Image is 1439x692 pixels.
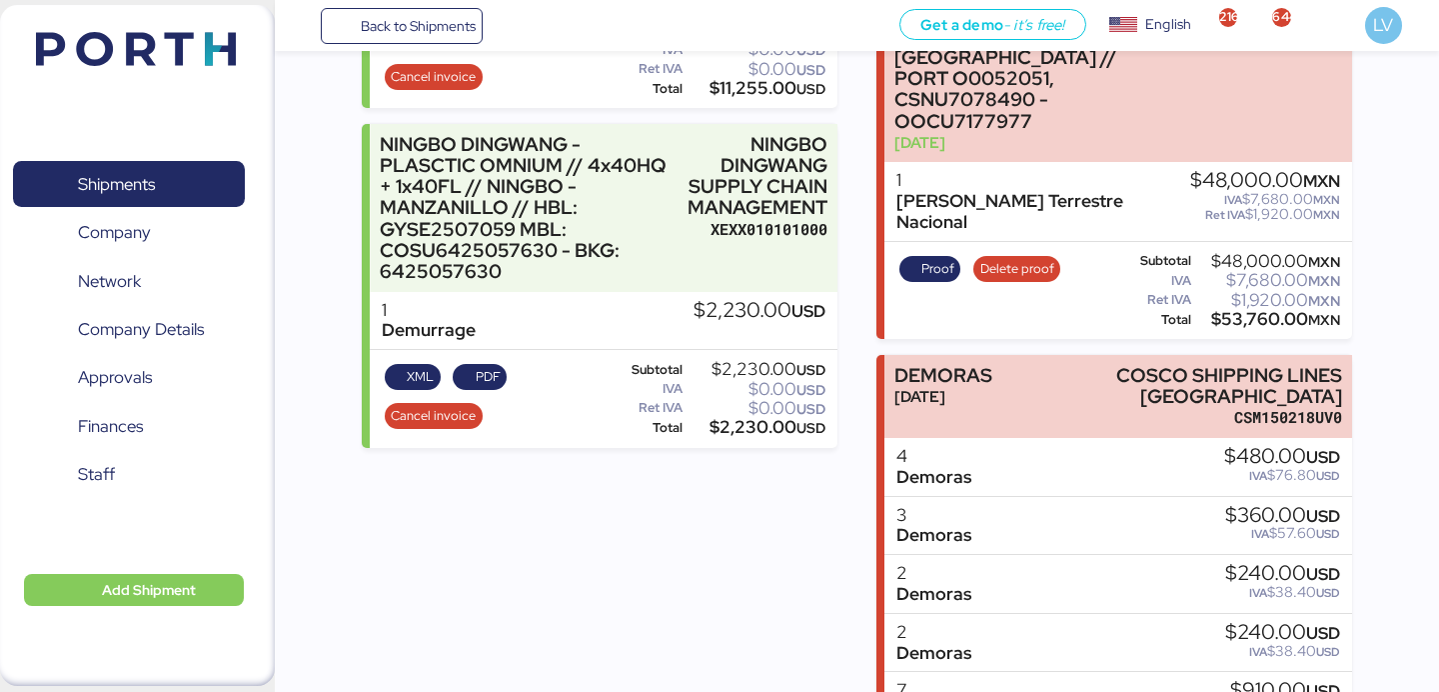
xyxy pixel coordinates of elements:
[78,218,151,247] span: Company
[610,363,684,377] div: Subtotal
[1308,311,1340,329] span: MXN
[78,267,141,296] span: Network
[361,14,476,38] span: Back to Shipments
[1224,192,1242,208] span: IVA
[921,258,954,280] span: Proof
[102,578,196,602] span: Add Shipment
[321,8,484,44] a: Back to Shipments
[1225,526,1340,541] div: $57.60
[1224,468,1340,483] div: $76.80
[1373,12,1393,38] span: LV
[1308,253,1340,271] span: MXN
[899,256,961,282] button: Proof
[896,563,971,584] div: 2
[896,584,971,605] div: Demoras
[1306,563,1340,585] span: USD
[385,364,441,390] button: XML
[13,210,245,256] a: Company
[896,446,971,467] div: 4
[391,66,476,88] span: Cancel invoice
[1249,468,1267,484] span: IVA
[1306,446,1340,468] span: USD
[687,362,825,377] div: $2,230.00
[973,256,1060,282] button: Delete proof
[1225,563,1340,585] div: $240.00
[453,364,507,390] button: PDF
[694,300,825,322] div: $2,230.00
[610,421,684,435] div: Total
[688,219,827,240] div: XEXX010101000
[1195,293,1340,308] div: $1,920.00
[1306,505,1340,527] span: USD
[1190,192,1340,207] div: $7,680.00
[1224,446,1340,468] div: $480.00
[1316,585,1340,601] span: USD
[78,315,204,344] span: Company Details
[687,420,825,435] div: $2,230.00
[1306,622,1340,644] span: USD
[896,643,971,664] div: Demoras
[1251,526,1269,542] span: IVA
[687,62,825,77] div: $0.00
[896,505,971,526] div: 3
[1124,293,1191,307] div: Ret IVA
[78,363,152,392] span: Approvals
[796,361,825,379] span: USD
[1225,644,1340,659] div: $38.40
[610,62,684,76] div: Ret IVA
[13,355,245,401] a: Approvals
[894,132,1173,153] div: [DATE]
[1190,170,1340,192] div: $48,000.00
[1249,644,1267,660] span: IVA
[382,300,476,321] div: 1
[687,81,825,96] div: $11,255.00
[1124,274,1191,288] div: IVA
[1145,14,1191,35] div: English
[13,258,245,304] a: Network
[380,134,679,282] div: NINGBO DINGWANG - PLASCTIC OMNIUM // 4x40HQ + 1x40FL // NINGBO - MANZANILLO // HBL: GYSE2507059 M...
[610,82,684,96] div: Total
[687,401,825,416] div: $0.00
[13,161,245,207] a: Shipments
[687,382,825,397] div: $0.00
[1190,207,1340,222] div: $1,920.00
[896,525,971,546] div: Demoras
[1225,585,1340,600] div: $38.40
[407,366,434,388] span: XML
[896,467,971,488] div: Demoras
[1205,207,1245,223] span: Ret IVA
[1313,192,1340,208] span: MXN
[796,80,825,98] span: USD
[391,405,476,427] span: Cancel invoice
[1073,407,1342,428] div: CSM150218UV0
[610,401,684,415] div: Ret IVA
[791,300,825,322] span: USD
[13,404,245,450] a: Finances
[1195,254,1340,269] div: $48,000.00
[610,382,684,396] div: IVA
[1225,622,1340,644] div: $240.00
[1303,170,1340,192] span: MXN
[1316,526,1340,542] span: USD
[896,622,971,643] div: 2
[1195,312,1340,327] div: $53,760.00
[896,191,1189,233] div: [PERSON_NAME] Terrestre Nacional
[1073,365,1342,407] div: COSCO SHIPPING LINES [GEOGRAPHIC_DATA]
[382,320,476,341] div: Demurrage
[688,134,827,219] div: NINGBO DINGWANG SUPPLY CHAIN MANAGEMENT
[1225,505,1340,527] div: $360.00
[385,64,483,90] button: Cancel invoice
[24,574,244,606] button: Add Shipment
[1124,313,1191,327] div: Total
[1316,644,1340,660] span: USD
[796,381,825,399] span: USD
[1316,468,1340,484] span: USD
[1195,273,1340,288] div: $7,680.00
[1308,292,1340,310] span: MXN
[287,9,321,43] button: Menu
[980,258,1054,280] span: Delete proof
[78,170,155,199] span: Shipments
[796,419,825,437] span: USD
[78,460,115,489] span: Staff
[13,307,245,353] a: Company Details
